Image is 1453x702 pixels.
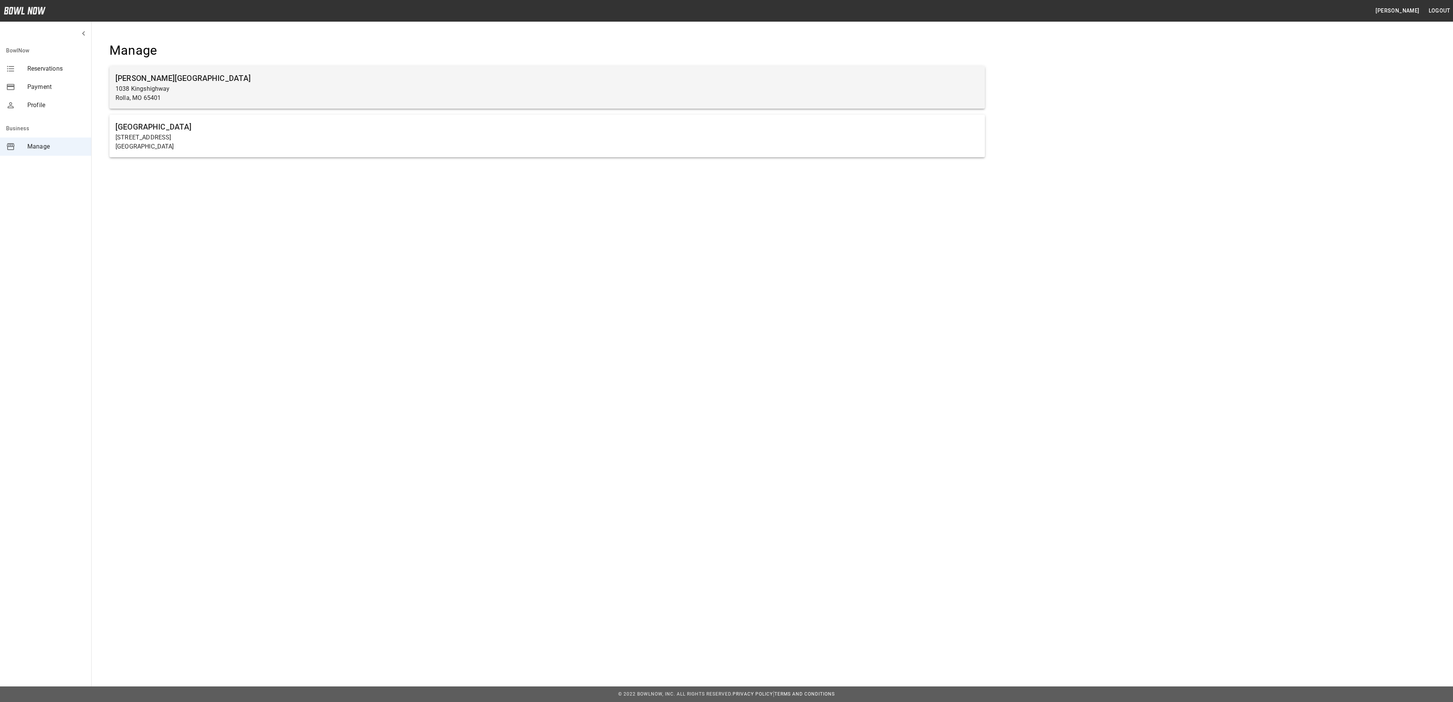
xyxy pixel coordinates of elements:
p: Rolla, MO 65401 [116,93,979,103]
span: Manage [27,142,85,151]
p: 1038 Kingshighway [116,84,979,93]
h6: [GEOGRAPHIC_DATA] [116,121,979,133]
p: [STREET_ADDRESS] [116,133,979,142]
button: Logout [1426,4,1453,18]
span: Profile [27,101,85,110]
span: © 2022 BowlNow, Inc. All Rights Reserved. [618,691,733,697]
h4: Manage [109,43,985,58]
img: logo [4,7,46,14]
span: Reservations [27,64,85,73]
a: Privacy Policy [733,691,773,697]
h6: [PERSON_NAME][GEOGRAPHIC_DATA] [116,72,979,84]
p: [GEOGRAPHIC_DATA] [116,142,979,151]
a: Terms and Conditions [774,691,835,697]
button: [PERSON_NAME] [1372,4,1422,18]
span: Payment [27,82,85,92]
